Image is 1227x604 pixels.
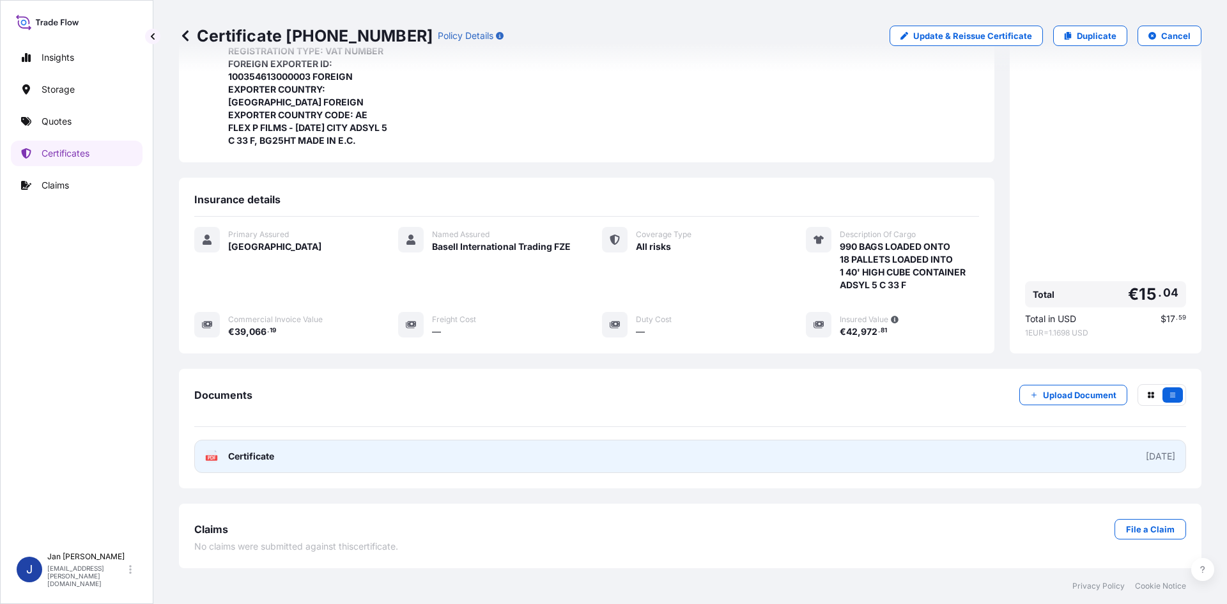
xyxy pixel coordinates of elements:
a: Claims [11,173,143,198]
p: Jan [PERSON_NAME] [47,552,127,562]
p: Upload Document [1043,389,1116,401]
span: [GEOGRAPHIC_DATA] [228,240,321,253]
span: 1 EUR = 1.1698 USD [1025,328,1186,338]
a: PDFCertificate[DATE] [194,440,1186,473]
button: Cancel [1138,26,1201,46]
span: 39 [235,327,246,336]
span: Coverage Type [636,229,691,240]
span: Basell International Trading FZE [432,240,571,253]
span: 59 [1178,316,1186,320]
span: Insurance details [194,193,281,206]
p: Storage [42,83,75,96]
text: PDF [208,456,216,460]
span: € [228,327,235,336]
a: Storage [11,77,143,102]
p: Quotes [42,115,72,128]
span: 972 [861,327,877,336]
span: Duty Cost [636,314,672,325]
p: Policy Details [438,29,493,42]
p: Certificates [42,147,89,160]
span: 17 [1166,314,1175,323]
a: Certificates [11,141,143,166]
span: . [267,329,269,333]
span: Commercial Invoice Value [228,314,323,325]
span: . [1158,289,1162,297]
span: € [840,327,846,336]
span: 04 [1163,289,1178,297]
span: — [636,325,645,338]
div: [DATE] [1146,450,1175,463]
span: 066 [249,327,266,336]
button: Upload Document [1019,385,1127,405]
span: — [432,325,441,338]
span: Documents [194,389,252,401]
p: Update & Reissue Certificate [913,29,1032,42]
a: File a Claim [1115,519,1186,539]
span: No claims were submitted against this certificate . [194,540,398,553]
span: Freight Cost [432,314,476,325]
span: Claims [194,523,228,536]
span: , [246,327,249,336]
a: Privacy Policy [1072,581,1125,591]
span: ACID: 3156660642025080097 EGYPTIAN IMPORTER TAX ID: 315666064 FOREIGN EXPORTER REGISTRATION TYPE:... [228,6,390,147]
p: File a Claim [1126,523,1175,536]
span: Named Assured [432,229,490,240]
span: 19 [270,329,276,333]
span: 990 BAGS LOADED ONTO 18 PALLETS LOADED INTO 1 40' HIGH CUBE CONTAINER ADSYL 5 C 33 F [840,240,966,291]
span: $ [1161,314,1166,323]
span: Total [1033,288,1054,301]
p: Insights [42,51,74,64]
p: Claims [42,179,69,192]
span: , [858,327,861,336]
span: 42 [846,327,858,336]
span: Primary Assured [228,229,289,240]
span: Description Of Cargo [840,229,916,240]
span: € [1128,286,1139,302]
p: Cancel [1161,29,1191,42]
span: . [1176,316,1178,320]
span: . [878,329,880,333]
span: All risks [636,240,671,253]
p: [EMAIL_ADDRESS][PERSON_NAME][DOMAIN_NAME] [47,564,127,587]
a: Insights [11,45,143,70]
span: Insured Value [840,314,888,325]
a: Cookie Notice [1135,581,1186,591]
p: Duplicate [1077,29,1116,42]
span: Certificate [228,450,274,463]
p: Certificate [PHONE_NUMBER] [179,26,433,46]
span: Total in USD [1025,313,1076,325]
span: 15 [1139,286,1156,302]
a: Quotes [11,109,143,134]
span: 81 [881,329,887,333]
a: Duplicate [1053,26,1127,46]
span: J [26,563,33,576]
a: Update & Reissue Certificate [890,26,1043,46]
